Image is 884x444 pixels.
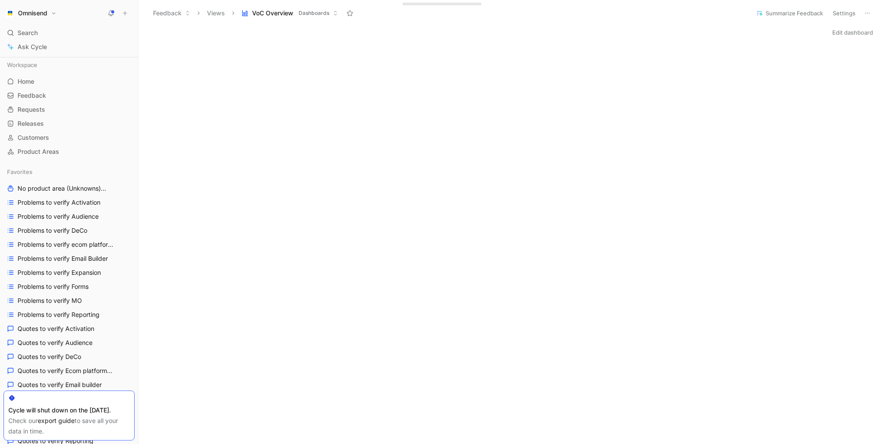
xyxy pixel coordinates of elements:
a: export guide [38,417,75,424]
a: Ask Cycle [4,40,135,53]
a: Problems to verify MO [4,294,135,307]
span: Problems to verify DeCo [18,226,87,235]
button: Settings [829,7,859,19]
a: Requests [4,103,135,116]
a: Quotes to verify Email builder [4,378,135,391]
div: Search [4,26,135,39]
span: Customers [18,133,49,142]
a: Quotes to verify Activation [4,322,135,335]
a: Quotes to verify Audience [4,336,135,349]
button: VoC OverviewDashboards [238,7,342,20]
a: Problems to verify DeCo [4,224,135,237]
a: Quotes to verify Ecom platformsOther [4,364,135,377]
button: Edit dashboard [828,26,877,39]
div: Cycle will shut down on the [DATE]. [8,405,130,416]
span: Dashboards [299,9,329,18]
span: No product area (Unknowns) [18,184,113,193]
span: Problems to verify Forms [18,282,89,291]
span: Problems to verify ecom platforms [18,240,115,249]
button: Summarize Feedback [752,7,827,19]
span: Favorites [7,167,32,176]
button: Feedback [149,7,194,20]
span: Problems to verify MO [18,296,82,305]
span: Quotes to verify Audience [18,338,93,347]
a: Problems to verify Forms [4,280,135,293]
a: Problems to verify Audience [4,210,135,223]
span: Workspace [7,60,37,69]
span: Other [114,368,128,374]
button: Views [203,7,229,20]
span: Search [18,28,38,38]
span: Problems to verify Expansion [18,268,101,277]
span: Quotes to verify Activation [18,324,94,333]
span: Requests [18,105,45,114]
div: Favorites [4,165,135,178]
div: Workspace [4,58,135,71]
span: Problems to verify Email Builder [18,254,108,263]
a: Product Areas [4,145,135,158]
a: Problems to verify Reporting [4,308,135,321]
a: No product area (Unknowns)Other [4,182,135,195]
span: Feedback [18,91,46,100]
span: Product Areas [18,147,59,156]
a: Problems to verify Activation [4,196,135,209]
span: Quotes to verify Email builder [18,380,102,389]
a: Problems to verify Expansion [4,266,135,279]
a: Customers [4,131,135,144]
span: Quotes to verify Ecom platforms [18,366,114,376]
span: Ask Cycle [18,42,47,52]
span: Other [104,185,118,192]
img: Omnisend [6,9,14,18]
h1: Omnisend [18,9,47,17]
span: Quotes to verify DeCo [18,352,81,361]
div: Check our to save all your data in time. [8,416,130,437]
span: Problems to verify Audience [18,212,99,221]
button: OmnisendOmnisend [4,7,59,19]
a: Home [4,75,135,88]
span: Releases [18,119,44,128]
a: Problems to verify Email Builder [4,252,135,265]
span: Home [18,77,34,86]
a: Problems to verify ecom platforms [4,238,135,251]
span: Problems to verify Activation [18,198,100,207]
a: Quotes to verify DeCo [4,350,135,363]
a: Releases [4,117,135,130]
span: Problems to verify Reporting [18,310,100,319]
span: VoC Overview [252,9,293,18]
a: Feedback [4,89,135,102]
